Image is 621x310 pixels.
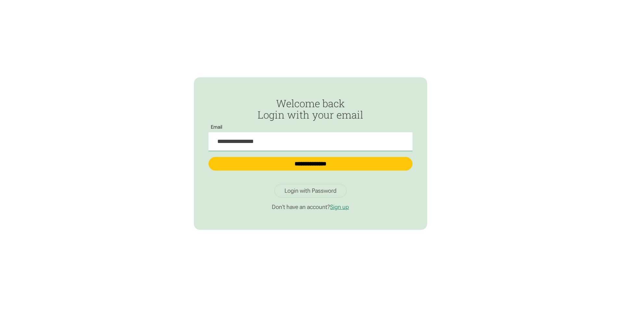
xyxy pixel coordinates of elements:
a: Sign up [330,203,349,210]
h2: Welcome back Login with your email [209,98,412,120]
div: Login with Password [285,187,336,194]
label: Email [209,124,225,130]
p: Don't have an account? [209,203,412,211]
form: Passwordless Login [209,98,412,178]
